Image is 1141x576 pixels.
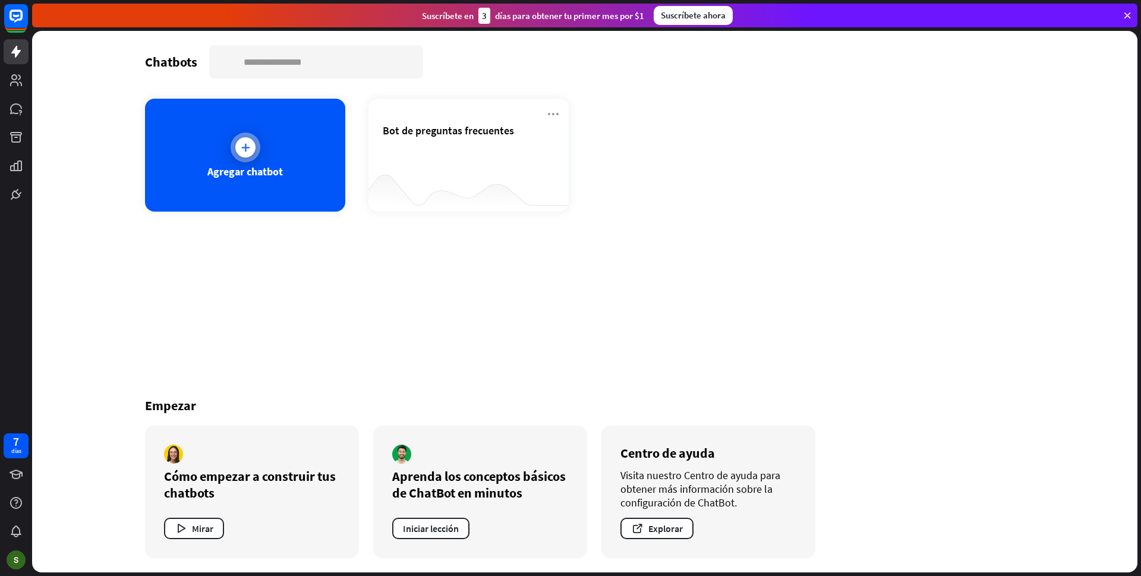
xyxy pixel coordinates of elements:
font: Cómo empezar a construir tus chatbots [164,468,336,501]
font: Explorar [648,523,683,534]
span: Bot de preguntas frecuentes [383,124,514,137]
font: Suscríbete ahora [661,10,726,21]
font: Visita nuestro Centro de ayuda para obtener más información sobre la configuración de ChatBot. [620,468,780,509]
button: Mirar [164,518,224,539]
a: 7 días [4,433,29,458]
button: Explorar [620,518,694,539]
img: autor [164,445,183,464]
font: días para obtener tu primer mes por $1 [495,10,644,21]
font: Agregar chatbot [207,165,283,178]
font: Centro de ayuda [620,445,715,461]
button: Iniciar lección [392,518,469,539]
font: Aprenda los conceptos básicos de ChatBot en minutos [392,468,566,501]
button: Abrir el widget de chat LiveChat [10,5,45,40]
img: autor [392,445,411,464]
font: Empezar [145,397,196,414]
font: 7 [13,434,19,449]
font: Mirar [192,523,213,534]
font: Iniciar lección [403,523,459,534]
font: días [11,447,21,455]
font: 3 [482,10,487,21]
font: Suscríbete en [422,10,474,21]
font: Chatbots [145,53,197,70]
